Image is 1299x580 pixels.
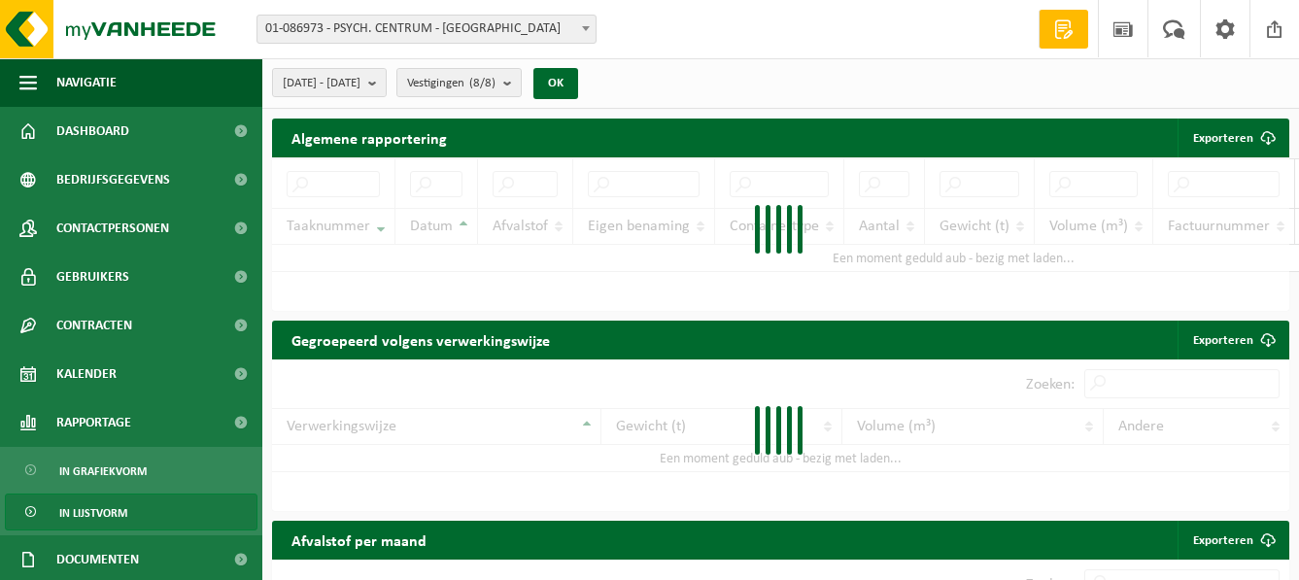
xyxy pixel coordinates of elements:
button: OK [533,68,578,99]
a: Exporteren [1178,521,1287,560]
button: Exporteren [1178,119,1287,157]
span: Navigatie [56,58,117,107]
a: Exporteren [1178,321,1287,359]
h2: Algemene rapportering [272,119,466,157]
button: Vestigingen(8/8) [396,68,522,97]
span: In grafiekvorm [59,453,147,490]
span: Contactpersonen [56,204,169,253]
a: In lijstvorm [5,494,257,530]
span: Gebruikers [56,253,129,301]
span: Contracten [56,301,132,350]
span: Kalender [56,350,117,398]
span: In lijstvorm [59,495,127,531]
span: 01-086973 - PSYCH. CENTRUM - ST HIERONYMUS - SINT-NIKLAAS [256,15,597,44]
span: Vestigingen [407,69,496,98]
span: Dashboard [56,107,129,155]
count: (8/8) [469,77,496,89]
button: [DATE] - [DATE] [272,68,387,97]
a: In grafiekvorm [5,452,257,489]
span: [DATE] - [DATE] [283,69,360,98]
h2: Afvalstof per maand [272,521,446,559]
span: Rapportage [56,398,131,447]
span: Bedrijfsgegevens [56,155,170,204]
h2: Gegroepeerd volgens verwerkingswijze [272,321,569,358]
span: 01-086973 - PSYCH. CENTRUM - ST HIERONYMUS - SINT-NIKLAAS [257,16,596,43]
